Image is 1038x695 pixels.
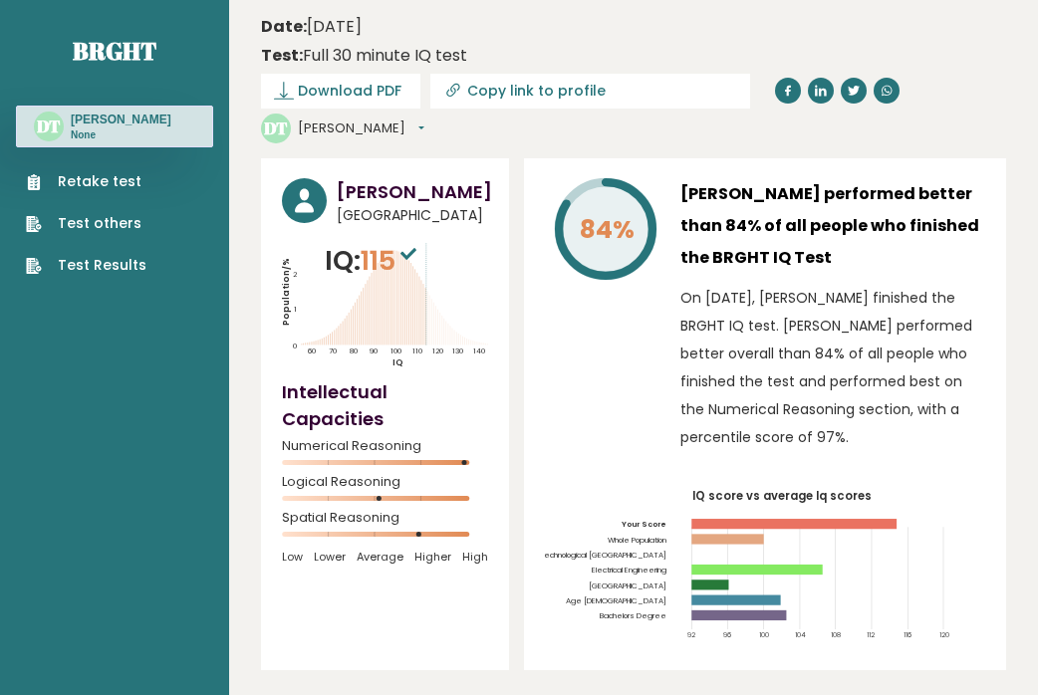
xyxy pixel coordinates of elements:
h3: [PERSON_NAME] [71,112,171,127]
tspan: 130 [452,347,463,355]
span: High [462,550,488,564]
a: Test others [26,213,146,234]
text: DT [37,115,61,137]
span: Lower [314,550,346,564]
span: Numerical Reasoning [282,442,488,450]
b: Date: [261,15,307,38]
h3: [PERSON_NAME] [337,178,492,205]
span: Higher [414,550,451,564]
div: Full 30 minute IQ test [261,44,467,68]
span: Logical Reasoning [282,478,488,486]
a: Test Results [26,255,146,276]
tspan: Your Score [623,519,667,530]
time: [DATE] [261,15,362,39]
a: Retake test [26,171,146,192]
tspan: Population/% [280,258,292,326]
span: [GEOGRAPHIC_DATA] [337,205,492,226]
tspan: 0 [293,342,297,350]
tspan: 120 [432,347,443,355]
tspan: [GEOGRAPHIC_DATA] [590,580,667,591]
tspan: 100 [390,347,401,355]
tspan: 116 [904,630,911,639]
tspan: 112 [868,630,876,639]
tspan: Technological [GEOGRAPHIC_DATA] [540,550,667,561]
tspan: 84% [580,212,635,247]
span: Low [282,550,303,564]
tspan: 100 [759,630,769,639]
tspan: 2 [293,270,298,279]
tspan: Age [DEMOGRAPHIC_DATA] [567,595,667,606]
tspan: 110 [412,347,422,355]
tspan: Bachelors Degree [601,610,667,621]
tspan: 104 [796,630,807,639]
tspan: Electrical Engineering [593,565,667,576]
tspan: IQ score vs average Iq scores [692,488,872,504]
span: Average [357,550,403,564]
tspan: 96 [723,630,731,639]
tspan: Whole Population [609,535,667,546]
p: On [DATE], [PERSON_NAME] finished the BRGHT IQ test. [PERSON_NAME] performed better overall than ... [680,284,985,451]
tspan: 120 [939,630,949,639]
tspan: IQ [392,356,403,368]
tspan: 90 [370,347,378,355]
b: Test: [261,44,303,67]
text: DT [264,116,288,139]
tspan: 80 [350,347,358,355]
tspan: 70 [329,347,337,355]
tspan: 1 [294,306,297,315]
tspan: 108 [832,630,842,639]
span: 115 [361,242,421,279]
a: Download PDF [261,74,420,109]
button: [PERSON_NAME] [298,118,424,138]
p: None [71,128,171,142]
tspan: 92 [687,630,695,639]
h4: Intellectual Capacities [282,378,488,432]
tspan: 140 [473,347,485,355]
a: Brght [73,35,156,67]
tspan: 60 [308,347,316,355]
h3: [PERSON_NAME] performed better than 84% of all people who finished the BRGHT IQ Test [680,178,985,274]
span: Spatial Reasoning [282,514,488,522]
p: IQ: [325,241,421,281]
span: Download PDF [298,81,401,102]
